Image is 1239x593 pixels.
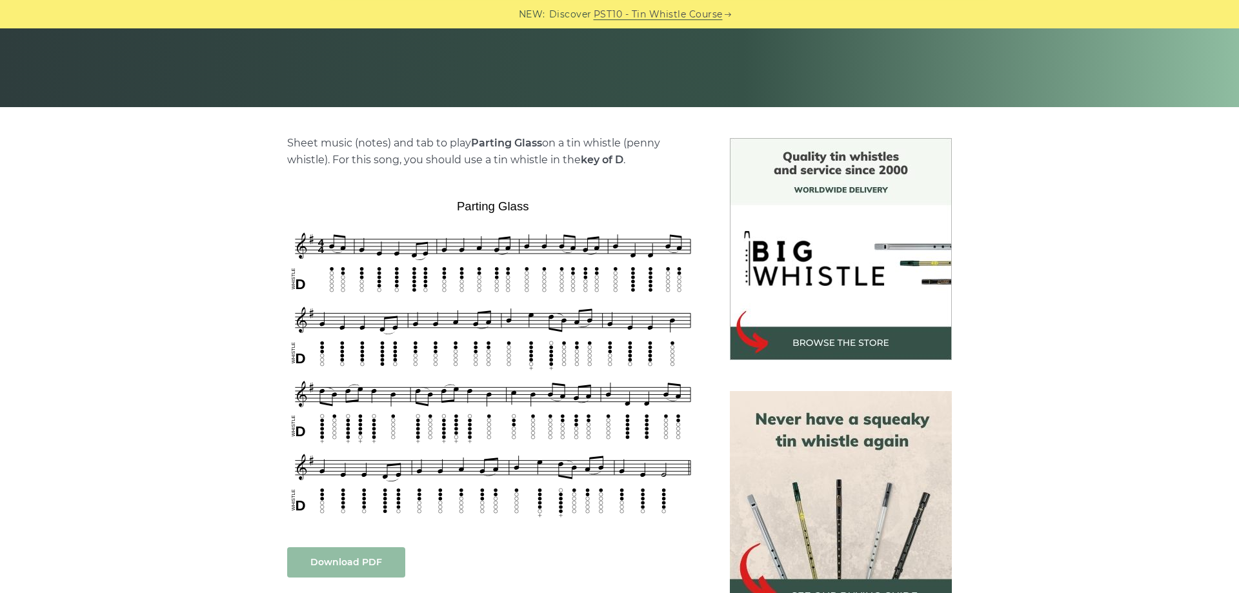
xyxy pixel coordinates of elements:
[581,154,623,166] strong: key of D
[287,195,699,521] img: Parting Glass Tin Whistle Tab & Sheet Music
[730,138,952,360] img: BigWhistle Tin Whistle Store
[549,7,592,22] span: Discover
[287,135,699,168] p: Sheet music (notes) and tab to play on a tin whistle (penny whistle). For this song, you should u...
[287,547,405,578] a: Download PDF
[594,7,723,22] a: PST10 - Tin Whistle Course
[471,137,542,149] strong: Parting Glass
[519,7,545,22] span: NEW:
